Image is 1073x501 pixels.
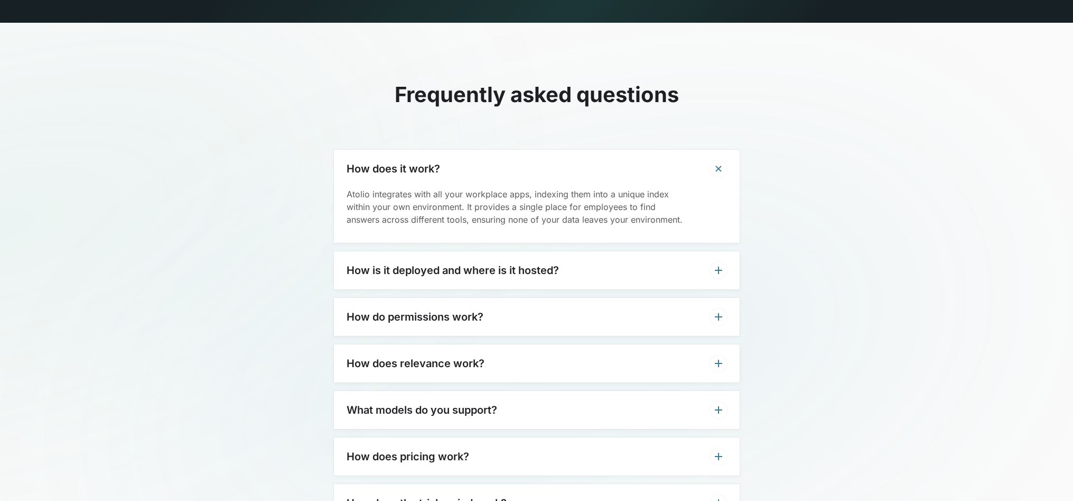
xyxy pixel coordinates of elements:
h3: How does pricing work? [347,450,469,463]
h2: Frequently asked questions [334,82,740,107]
iframe: Chat Widget [1020,450,1073,501]
h3: What models do you support? [347,404,497,416]
h3: How is it deployed and where is it hosted? [347,264,559,277]
h3: How does it work? [347,162,440,175]
h3: How do permissions work? [347,311,483,323]
h3: How does relevance work? [347,357,484,370]
p: Atolio integrates with all your workplace apps, indexing them into a unique index within your own... [347,188,727,226]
